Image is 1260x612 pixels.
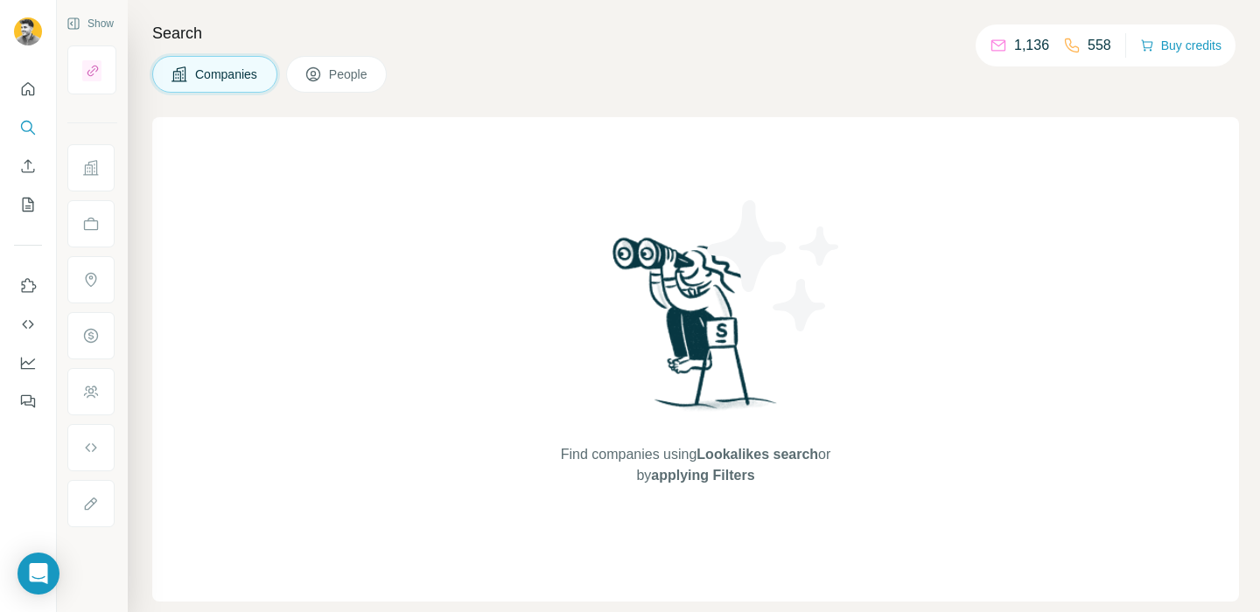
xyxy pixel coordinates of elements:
p: 558 [1088,35,1111,56]
button: Search [14,112,42,143]
button: My lists [14,189,42,220]
span: applying Filters [651,468,754,483]
span: Companies [195,66,259,83]
button: Enrich CSV [14,150,42,182]
img: Surfe Illustration - Woman searching with binoculars [605,233,787,428]
img: Surfe Illustration - Stars [696,187,853,344]
h4: Search [152,21,1239,45]
p: 1,136 [1014,35,1049,56]
div: Open Intercom Messenger [17,553,59,595]
button: Use Surfe on LinkedIn [14,270,42,302]
button: Feedback [14,386,42,417]
button: Quick start [14,73,42,105]
button: Show [54,10,126,37]
span: People [329,66,369,83]
button: Dashboard [14,347,42,379]
span: Find companies using or by [556,444,836,486]
button: Buy credits [1140,33,1221,58]
img: Avatar [14,17,42,45]
span: Lookalikes search [696,447,818,462]
button: Use Surfe API [14,309,42,340]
